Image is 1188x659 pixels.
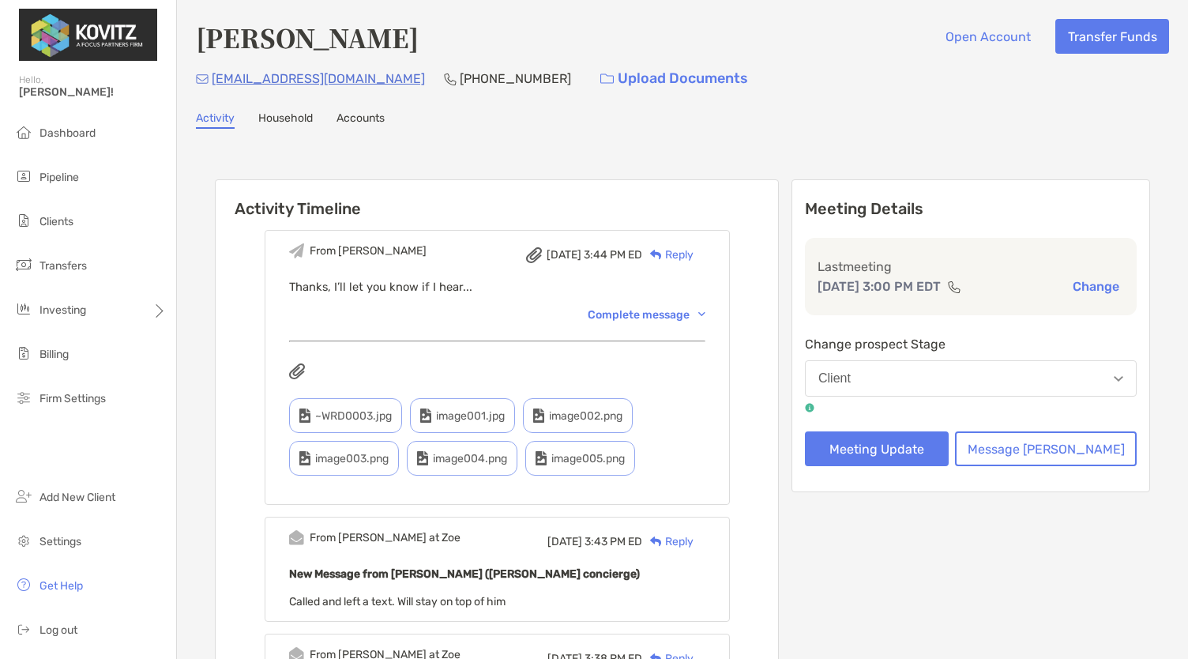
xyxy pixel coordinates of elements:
img: settings icon [14,531,33,550]
span: Transfers [39,259,87,273]
img: type [420,409,431,423]
p: [PHONE_NUMBER] [460,69,571,88]
div: Client [818,371,851,386]
img: attachments [289,363,305,379]
span: Billing [39,348,69,361]
button: Open Account [933,19,1043,54]
img: type [299,451,310,465]
span: image001.jpg [436,409,505,423]
span: Called and left a text. Will stay on top of him [289,595,506,608]
h6: Activity Timeline [216,180,778,218]
span: Investing [39,303,86,317]
img: communication type [947,281,961,293]
img: clients icon [14,211,33,230]
p: Change prospect Stage [805,334,1137,354]
b: New Message from [PERSON_NAME] ([PERSON_NAME] concierge) [289,567,640,581]
img: type [536,451,547,465]
p: [DATE] 3:00 PM EDT [818,277,941,296]
span: Thanks, I’ll let you know if I hear... [289,280,472,294]
div: Complete message [588,308,705,322]
button: Client [805,360,1137,397]
p: Meeting Details [805,199,1137,219]
span: image004.png [433,452,507,465]
a: Upload Documents [590,62,758,96]
img: investing icon [14,299,33,318]
img: Reply icon [650,250,662,260]
img: pipeline icon [14,167,33,186]
div: From [PERSON_NAME] [310,244,427,258]
img: Event icon [289,530,304,545]
img: logout icon [14,619,33,638]
img: firm-settings icon [14,388,33,407]
img: Reply icon [650,537,662,547]
img: Zoe Logo [19,6,157,63]
img: type [417,451,428,465]
div: Reply [642,533,694,550]
a: Household [258,111,313,129]
img: Email Icon [196,74,209,84]
img: tooltip [805,403,814,412]
p: Last meeting [818,257,1124,277]
span: Dashboard [39,126,96,140]
div: Reply [642,247,694,263]
div: From [PERSON_NAME] at Zoe [310,531,461,544]
img: type [533,409,544,423]
button: Meeting Update [805,431,949,466]
span: Firm Settings [39,392,106,405]
button: Transfer Funds [1055,19,1169,54]
span: [DATE] [547,535,582,548]
img: get-help icon [14,575,33,594]
span: Get Help [39,579,83,593]
p: [EMAIL_ADDRESS][DOMAIN_NAME] [212,69,425,88]
img: type [299,409,310,423]
img: Open dropdown arrow [1114,376,1123,382]
img: attachment [526,247,542,263]
img: Chevron icon [698,312,705,317]
img: billing icon [14,344,33,363]
span: Clients [39,215,73,228]
span: Log out [39,623,77,637]
span: image005.png [551,452,625,465]
span: Settings [39,535,81,548]
span: 3:44 PM ED [584,248,642,262]
span: ~WRD0003.jpg [315,409,392,423]
span: image003.png [315,452,389,465]
button: Change [1068,278,1124,295]
span: [DATE] [547,248,581,262]
span: image002.png [549,409,622,423]
span: 3:43 PM ED [585,535,642,548]
span: Add New Client [39,491,115,504]
span: Pipeline [39,171,79,184]
img: transfers icon [14,255,33,274]
a: Accounts [336,111,385,129]
h4: [PERSON_NAME] [196,19,419,55]
img: button icon [600,73,614,85]
img: add_new_client icon [14,487,33,506]
img: dashboard icon [14,122,33,141]
img: Event icon [289,243,304,258]
button: Message [PERSON_NAME] [955,431,1137,466]
a: Activity [196,111,235,129]
span: [PERSON_NAME]! [19,85,167,99]
img: Phone Icon [444,73,457,85]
